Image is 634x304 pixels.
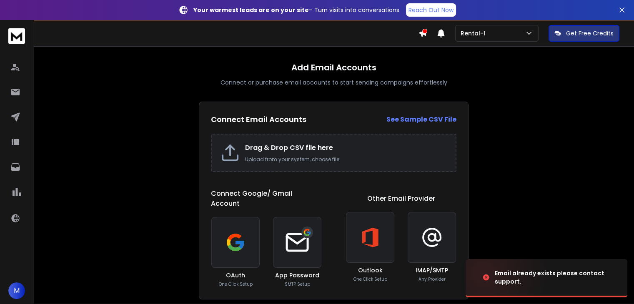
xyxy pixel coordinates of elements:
[291,62,376,73] h1: Add Email Accounts
[406,3,456,17] a: Reach Out Now
[386,115,456,125] a: See Sample CSV File
[8,28,25,44] img: logo
[461,29,489,37] p: Rental-1
[285,281,310,287] p: SMTP Setup
[8,282,25,299] button: M
[566,29,614,37] p: Get Free Credits
[466,255,549,300] img: image
[193,6,309,14] strong: Your warmest leads are on your site
[353,276,387,282] p: One Click Setup
[221,78,447,87] p: Connect or purchase email accounts to start sending campaigns effortlessly
[367,194,435,204] h1: Other Email Provider
[193,6,399,14] p: – Turn visits into conversations
[416,266,448,274] h3: IMAP/SMTP
[358,266,383,274] h3: Outlook
[549,25,619,42] button: Get Free Credits
[408,6,454,14] p: Reach Out Now
[211,189,322,209] h1: Connect Google/ Gmail Account
[219,281,253,287] p: One Click Setup
[386,115,456,124] strong: See Sample CSV File
[275,271,319,279] h3: App Password
[226,271,245,279] h3: OAuth
[245,156,447,163] p: Upload from your system, choose file
[211,114,306,125] h2: Connect Email Accounts
[245,143,447,153] h2: Drag & Drop CSV file here
[418,276,446,282] p: Any Provider
[495,269,617,286] div: Email already exists please contact support.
